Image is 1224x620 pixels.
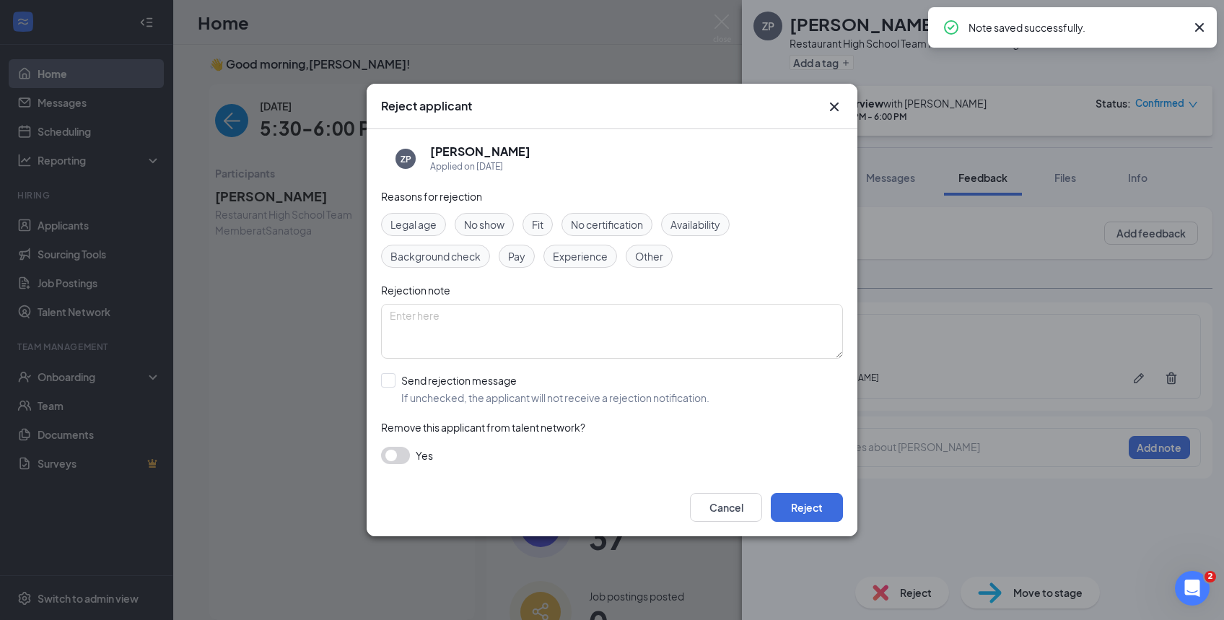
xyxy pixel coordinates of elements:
[464,217,504,232] span: No show
[532,217,543,232] span: Fit
[571,217,643,232] span: No certification
[1175,571,1210,606] iframe: Intercom live chat
[826,98,843,115] svg: Cross
[771,493,843,522] button: Reject
[943,19,960,36] svg: CheckmarkCircle
[401,153,411,165] div: ZP
[1205,571,1216,582] span: 2
[635,248,663,264] span: Other
[690,493,762,522] button: Cancel
[430,160,530,174] div: Applied on [DATE]
[826,98,843,115] button: Close
[390,217,437,232] span: Legal age
[430,144,530,160] h5: [PERSON_NAME]
[508,248,525,264] span: Pay
[381,98,472,114] h3: Reject applicant
[969,19,1185,36] div: Note saved successfully.
[553,248,608,264] span: Experience
[381,190,482,203] span: Reasons for rejection
[1191,19,1208,36] svg: Cross
[416,447,433,464] span: Yes
[381,284,450,297] span: Rejection note
[670,217,720,232] span: Availability
[390,248,481,264] span: Background check
[381,421,585,434] span: Remove this applicant from talent network?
